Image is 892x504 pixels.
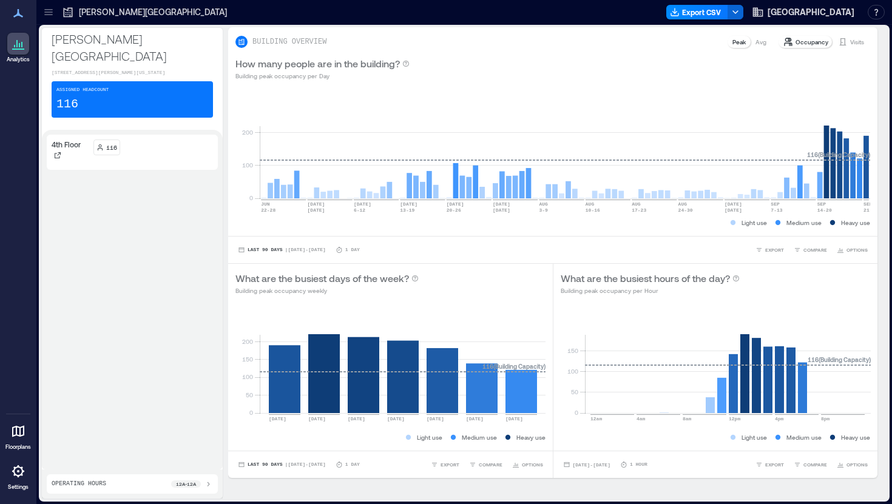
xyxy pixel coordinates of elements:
p: 12a - 12a [176,480,196,488]
tspan: 100 [567,368,578,375]
button: Export CSV [666,5,728,19]
tspan: 50 [570,388,578,395]
tspan: 50 [246,391,253,398]
p: Medium use [786,432,822,442]
p: Building peak occupancy per Day [235,71,410,81]
span: OPTIONS [846,246,868,254]
span: EXPORT [765,246,784,254]
text: 8am [683,416,692,422]
tspan: 0 [574,409,578,416]
p: [PERSON_NAME][GEOGRAPHIC_DATA] [79,6,227,18]
button: EXPORT [428,459,462,471]
tspan: 100 [242,373,253,380]
text: 20-26 [447,207,461,213]
p: Light use [417,432,442,442]
p: 1 Day [345,461,360,468]
a: Analytics [3,29,33,67]
span: COMPARE [803,246,827,254]
text: AUG [539,201,548,207]
p: Peak [732,37,746,47]
span: OPTIONS [522,461,543,468]
text: 12am [590,416,602,422]
text: 8pm [821,416,830,422]
text: [DATE] [725,201,742,207]
text: [DATE] [466,416,484,422]
tspan: 0 [249,409,253,416]
button: OPTIONS [834,244,870,256]
text: [DATE] [493,207,510,213]
text: AUG [678,201,688,207]
p: Heavy use [516,432,546,442]
p: Occupancy [796,37,828,47]
tspan: 200 [242,129,253,136]
p: Analytics [7,56,30,63]
text: [DATE] [493,201,510,207]
p: Floorplans [5,443,31,451]
text: 4am [637,416,646,422]
p: Building peak occupancy weekly [235,286,419,295]
tspan: 200 [242,338,253,345]
p: Settings [8,483,29,491]
span: [GEOGRAPHIC_DATA] [768,6,854,18]
p: Heavy use [841,218,870,227]
button: COMPARE [467,459,505,471]
text: 12pm [729,416,740,422]
span: EXPORT [765,461,784,468]
span: EXPORT [441,461,459,468]
text: SEP [863,201,873,207]
text: 4pm [775,416,784,422]
text: [DATE] [308,201,325,207]
text: [DATE] [348,416,365,422]
tspan: 150 [242,355,253,363]
p: Light use [742,218,767,227]
text: 3-9 [539,207,548,213]
p: 1 Day [345,246,360,254]
text: [DATE] [354,201,371,207]
text: SEP [817,201,826,207]
p: [PERSON_NAME][GEOGRAPHIC_DATA] [52,30,213,64]
text: SEP [771,201,780,207]
a: Floorplans [2,417,35,454]
text: [DATE] [725,207,742,213]
tspan: 100 [242,161,253,169]
text: [DATE] [308,207,325,213]
button: EXPORT [753,459,786,471]
p: Building peak occupancy per Hour [561,286,740,295]
p: Light use [742,432,767,442]
span: COMPARE [803,461,827,468]
button: EXPORT [753,244,786,256]
button: OPTIONS [510,459,546,471]
text: [DATE] [505,416,523,422]
text: AUG [632,201,641,207]
button: [DATE]-[DATE] [561,459,613,471]
span: OPTIONS [846,461,868,468]
text: 13-19 [400,207,414,213]
text: 10-16 [586,207,600,213]
text: 21-27 [863,207,878,213]
text: AUG [586,201,595,207]
span: COMPARE [479,461,502,468]
tspan: 0 [249,194,253,201]
p: Heavy use [841,432,870,442]
p: How many people are in the building? [235,56,400,71]
text: 22-28 [261,207,275,213]
text: 17-23 [632,207,646,213]
p: Avg [755,37,766,47]
p: 4th Floor [52,139,81,149]
text: 6-12 [354,207,365,213]
text: [DATE] [387,416,405,422]
text: 14-20 [817,207,832,213]
text: [DATE] [447,201,464,207]
text: 24-30 [678,207,693,213]
button: [GEOGRAPHIC_DATA] [748,2,858,22]
tspan: 150 [567,347,578,354]
button: OPTIONS [834,459,870,471]
p: What are the busiest days of the week? [235,271,409,286]
p: [STREET_ADDRESS][PERSON_NAME][US_STATE] [52,69,213,76]
p: Operating Hours [52,479,106,489]
text: [DATE] [400,201,417,207]
p: Assigned Headcount [56,86,109,93]
p: 116 [56,96,78,113]
text: [DATE] [427,416,444,422]
text: 7-13 [771,207,782,213]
